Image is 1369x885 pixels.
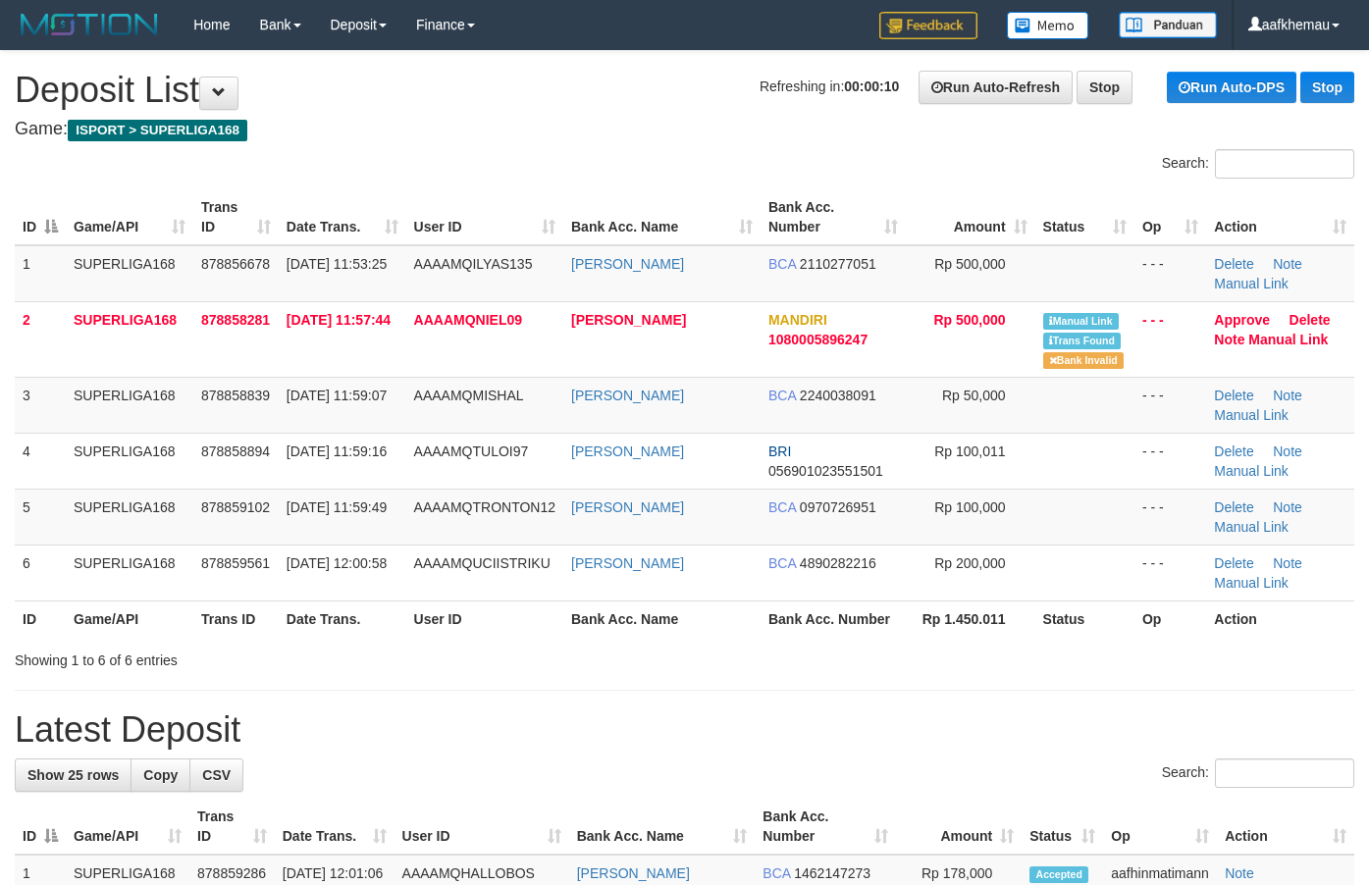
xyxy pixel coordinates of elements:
[934,256,1005,272] span: Rp 500,000
[844,78,899,94] strong: 00:00:10
[287,555,387,571] span: [DATE] 12:00:58
[571,312,686,328] a: [PERSON_NAME]
[1162,758,1354,788] label: Search:
[66,799,189,855] th: Game/API: activate to sort column ascending
[1035,189,1134,245] th: Status: activate to sort column ascending
[414,256,533,272] span: AAAAMQILYAS135
[1134,433,1206,489] td: - - -
[15,643,555,670] div: Showing 1 to 6 of 6 entries
[1029,866,1088,883] span: Accepted
[768,332,868,347] span: Copy 1080005896247 to clipboard
[906,189,1034,245] th: Amount: activate to sort column ascending
[15,71,1354,110] h1: Deposit List
[1248,332,1328,347] a: Manual Link
[1206,600,1354,637] th: Action
[1043,352,1124,369] span: Bank is not match
[201,312,270,328] span: 878858281
[933,312,1005,328] span: Rp 500,000
[1167,72,1296,103] a: Run Auto-DPS
[571,388,684,403] a: [PERSON_NAME]
[1134,301,1206,377] td: - - -
[68,120,247,141] span: ISPORT > SUPERLIGA168
[287,443,387,459] span: [DATE] 11:59:16
[1215,149,1354,179] input: Search:
[189,758,243,792] a: CSV
[896,799,1023,855] th: Amount: activate to sort column ascending
[571,256,684,272] a: [PERSON_NAME]
[934,555,1005,571] span: Rp 200,000
[15,545,66,600] td: 6
[1273,388,1302,403] a: Note
[761,600,906,637] th: Bank Acc. Number
[919,71,1073,104] a: Run Auto-Refresh
[761,189,906,245] th: Bank Acc. Number: activate to sort column ascending
[395,799,569,855] th: User ID: activate to sort column ascending
[66,377,193,433] td: SUPERLIGA168
[1214,256,1253,272] a: Delete
[279,600,406,637] th: Date Trans.
[934,443,1005,459] span: Rp 100,011
[1103,799,1217,855] th: Op: activate to sort column ascending
[768,388,796,403] span: BCA
[1290,312,1331,328] a: Delete
[202,767,231,783] span: CSV
[414,312,522,328] span: AAAAMQNIEL09
[1273,256,1302,272] a: Note
[800,555,876,571] span: Copy 4890282216 to clipboard
[15,189,66,245] th: ID: activate to sort column descending
[1300,72,1354,103] a: Stop
[1134,189,1206,245] th: Op: activate to sort column ascending
[15,600,66,637] th: ID
[1225,865,1254,881] a: Note
[755,799,895,855] th: Bank Acc. Number: activate to sort column ascending
[15,799,66,855] th: ID: activate to sort column descending
[768,256,796,272] span: BCA
[15,433,66,489] td: 4
[1214,575,1289,591] a: Manual Link
[66,189,193,245] th: Game/API: activate to sort column ascending
[1217,799,1354,855] th: Action: activate to sort column ascending
[66,545,193,600] td: SUPERLIGA168
[563,600,761,637] th: Bank Acc. Name
[1134,489,1206,545] td: - - -
[800,388,876,403] span: Copy 2240038091 to clipboard
[1134,245,1206,302] td: - - -
[1214,555,1253,571] a: Delete
[768,312,827,328] span: MANDIRI
[1214,407,1289,423] a: Manual Link
[406,600,563,637] th: User ID
[569,799,756,855] th: Bank Acc. Name: activate to sort column ascending
[66,489,193,545] td: SUPERLIGA168
[1214,463,1289,479] a: Manual Link
[15,489,66,545] td: 5
[287,312,391,328] span: [DATE] 11:57:44
[66,600,193,637] th: Game/API
[768,463,883,479] span: Copy 056901023551501 to clipboard
[201,388,270,403] span: 878858839
[1273,555,1302,571] a: Note
[27,767,119,783] span: Show 25 rows
[1043,333,1122,349] span: Similar transaction found
[131,758,190,792] a: Copy
[571,555,684,571] a: [PERSON_NAME]
[571,499,684,515] a: [PERSON_NAME]
[1162,149,1354,179] label: Search:
[1214,276,1289,291] a: Manual Link
[189,799,275,855] th: Trans ID: activate to sort column ascending
[768,499,796,515] span: BCA
[800,256,876,272] span: Copy 2110277051 to clipboard
[15,377,66,433] td: 3
[66,301,193,377] td: SUPERLIGA168
[1215,758,1354,788] input: Search:
[279,189,406,245] th: Date Trans.: activate to sort column ascending
[942,388,1006,403] span: Rp 50,000
[15,120,1354,139] h4: Game:
[563,189,761,245] th: Bank Acc. Name: activate to sort column ascending
[1043,313,1119,330] span: Manually Linked
[1022,799,1103,855] th: Status: activate to sort column ascending
[15,301,66,377] td: 2
[794,865,870,881] span: Copy 1462147273 to clipboard
[15,758,132,792] a: Show 25 rows
[1134,600,1206,637] th: Op
[414,555,551,571] span: AAAAMQUCIISTRIKU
